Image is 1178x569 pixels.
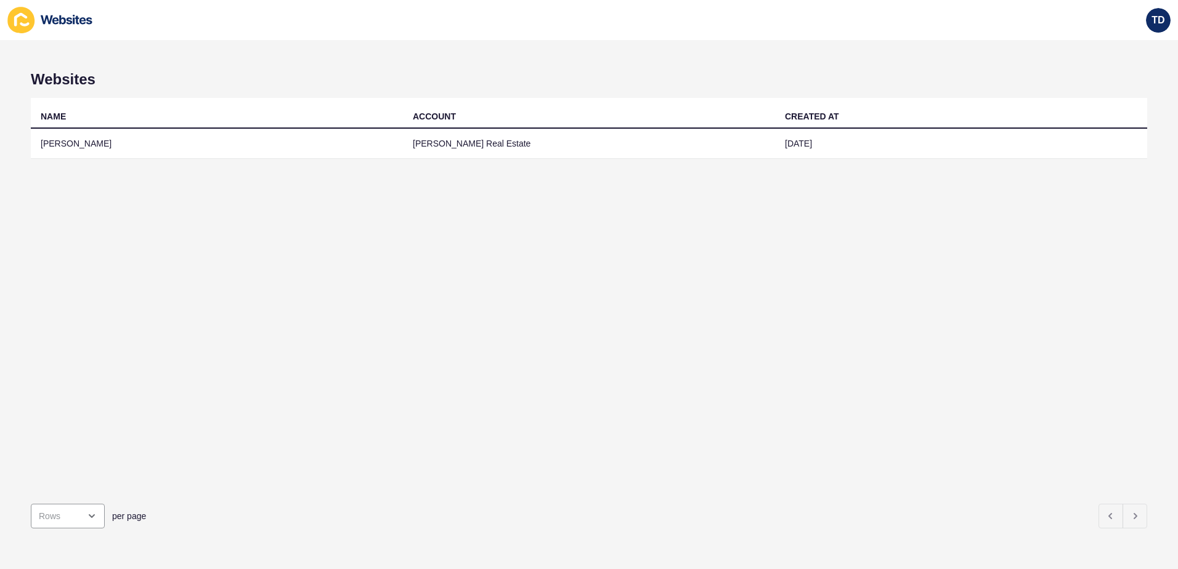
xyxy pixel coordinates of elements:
[1152,14,1164,26] span: TD
[41,110,66,123] div: NAME
[785,110,839,123] div: CREATED AT
[31,504,105,528] div: open menu
[112,510,146,522] span: per page
[403,129,775,159] td: [PERSON_NAME] Real Estate
[31,129,403,159] td: [PERSON_NAME]
[413,110,456,123] div: ACCOUNT
[31,71,1147,88] h1: Websites
[775,129,1147,159] td: [DATE]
